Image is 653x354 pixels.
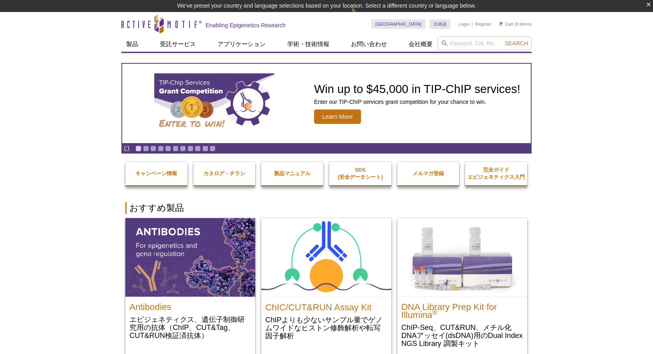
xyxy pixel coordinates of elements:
p: ChIPよりも少ないサンプル量でゲノムワイドなヒストン修飾解析や転写因子解析 [265,316,387,340]
input: Keyword, Cat. No. [437,36,532,50]
a: 完全ガイドエピジェネティクス入門 [465,158,527,189]
a: Go to slide 11 [210,146,216,152]
strong: キャンペーン情報 [135,170,177,176]
a: お問い合わせ [346,36,392,52]
li: (0 items) [499,19,532,29]
a: Go to slide 4 [158,146,164,152]
a: 製品 [121,36,143,52]
a: Login [459,21,470,27]
a: Toggle autoplay [124,146,130,152]
img: TIP-ChIP Services Grant Competition [154,73,274,134]
a: キャンペーン情報 [125,162,187,185]
span: Search [505,40,528,47]
strong: SDS (安全データシート) [338,167,383,180]
a: [GEOGRAPHIC_DATA] [371,19,425,29]
a: 学術・技術情報 [282,36,334,52]
strong: 製品マニュアル [274,170,310,176]
a: 会社概要 [404,36,437,52]
a: Go to slide 9 [195,146,201,152]
p: ChIP-Seq、CUT&RUN、メチル化DNAアッセイ(dsDNA)用のDual Index NGS Library 調製キット [401,323,523,348]
h2: DNA Library Prep Kit for Illumina [401,299,523,319]
a: Go to slide 7 [180,146,186,152]
a: 日本語 [429,19,451,29]
a: 製品マニュアル [261,162,323,185]
span: Learn More [314,109,361,124]
a: メルマガ登録 [397,162,460,185]
a: Go to slide 10 [202,146,208,152]
h2: Antibodies [129,299,251,311]
h2: ChIC/CUT&RUN Assay Kit [265,299,387,312]
a: 受託サービス [155,36,201,52]
li: | [472,19,473,29]
img: Change Here [351,6,372,25]
button: Search [502,40,530,47]
a: Cart [499,21,513,27]
p: Enter our TIP-ChIP services grant competition for your chance to win. [314,98,520,105]
a: All Antibodies Antibodies エピジェネティクス、遺伝子制御研究用の抗体（ChIP、CUT&Tag、CUT&RUN検証済抗体） [125,218,255,348]
a: ChIC/CUT&RUN Assay Kit ChIC/CUT&RUN Assay Kit ChIPよりも少ないサンプル量でゲノムワイドなヒストン修飾解析や転写因子解析 [261,218,391,348]
sup: ® [432,308,438,316]
article: TIP-ChIP Services Grant Competition [122,64,531,143]
strong: カタログ・チラシ [204,170,245,176]
a: Go to slide 2 [143,146,149,152]
strong: メルマガ登録 [413,170,444,176]
a: Go to slide 3 [150,146,156,152]
a: Register [475,21,491,27]
img: DNA Library Prep Kit for Illumina [397,218,527,297]
a: Go to slide 6 [173,146,179,152]
h2: Win up to $45,000 in TIP-ChIP services! [314,83,520,95]
img: ChIC/CUT&RUN Assay Kit [261,218,391,297]
h2: おすすめ製品 [125,202,528,214]
p: エピジェネティクス、遺伝子制御研究用の抗体（ChIP、CUT&Tag、CUT&RUN検証済抗体） [129,315,251,340]
a: Go to slide 5 [165,146,171,152]
a: Go to slide 8 [187,146,193,152]
a: TIP-ChIP Services Grant Competition Win up to $45,000 in TIP-ChIP services! Enter our TIP-ChIP se... [122,64,531,143]
a: カタログ・チラシ [193,162,256,185]
h2: Enabling Epigenetics Research [206,22,286,29]
strong: 完全ガイド エピジェネティクス入門 [468,167,525,180]
a: Go to slide 1 [135,146,141,152]
a: アプリケーション [213,36,270,52]
img: All Antibodies [125,218,255,297]
a: SDS(安全データシート) [329,158,391,189]
img: Your Cart [499,22,503,26]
